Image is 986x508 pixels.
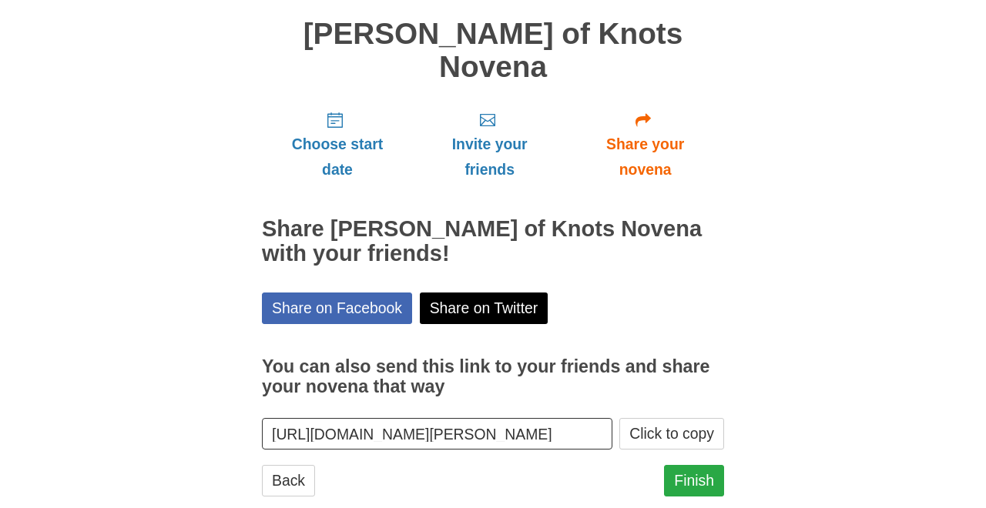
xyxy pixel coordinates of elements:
[277,132,397,182] span: Choose start date
[262,292,412,324] a: Share on Facebook
[262,465,315,496] a: Back
[413,99,566,190] a: Invite your friends
[428,132,551,182] span: Invite your friends
[664,465,724,496] a: Finish
[566,99,724,190] a: Share your novena
[262,99,413,190] a: Choose start date
[420,292,548,324] a: Share on Twitter
[262,217,724,266] h2: Share [PERSON_NAME] of Knots Novena with your friends!
[262,357,724,396] h3: You can also send this link to your friends and share your novena that way
[582,132,709,182] span: Share your novena
[262,18,724,83] h1: [PERSON_NAME] of Knots Novena
[619,418,724,450] button: Click to copy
